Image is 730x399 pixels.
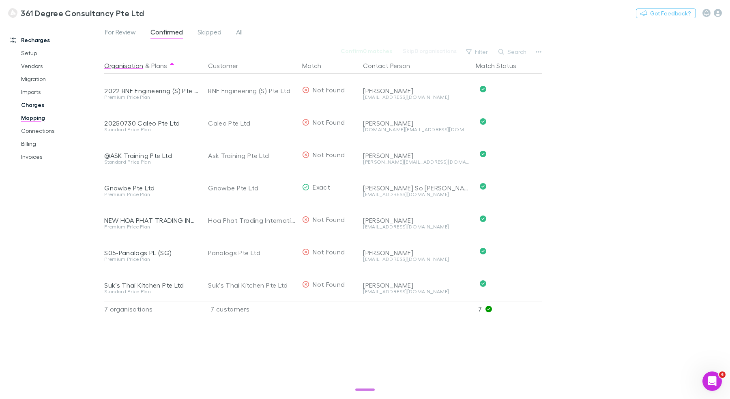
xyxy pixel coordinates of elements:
[363,281,469,289] div: [PERSON_NAME]
[363,289,469,294] div: [EMAIL_ADDRESS][DOMAIN_NAME]
[363,192,469,197] div: [EMAIL_ADDRESS][DOMAIN_NAME]
[104,184,198,192] div: Gnowbe Pte Ltd
[13,124,103,137] a: Connections
[208,75,296,107] div: BNF Engineering (S) Pte Ltd
[636,9,696,18] button: Got Feedback?
[13,111,103,124] a: Mapping
[313,183,330,191] span: Exact
[147,312,175,333] span: smiley reaction
[363,58,420,74] button: Contact Person
[107,341,172,348] a: Open in help center
[153,312,169,333] span: 😃
[104,87,198,95] div: 2022 BNF Engineering (S) Pte Ltd
[363,151,469,160] div: [PERSON_NAME]
[112,315,124,331] span: 😞
[5,3,21,19] button: go back
[208,139,296,172] div: Ask Training Pte Ltd
[104,160,198,164] div: Standard Price Plan
[480,248,486,254] svg: Confirmed
[150,28,183,38] span: Confirmed
[104,192,198,197] div: Premium Price Plan
[104,127,198,132] div: Standard Price Plan
[21,8,144,18] h3: 361 Degree Consultancy Pte Ltd
[13,98,103,111] a: Charges
[13,60,103,73] a: Vendors
[208,204,296,237] div: Hoa Phat Trading International Pte Ltd
[363,95,469,100] div: [EMAIL_ADDRESS][DOMAIN_NAME]
[208,172,296,204] div: Gnowbe Pte Ltd
[208,58,248,74] button: Customer
[10,307,269,316] div: Did this answer your question?
[397,46,462,56] button: Skip0 organisations
[476,58,526,74] button: Match Status
[13,150,103,163] a: Invoices
[244,3,259,19] button: Collapse window
[363,224,469,229] div: [EMAIL_ADDRESS][DOMAIN_NAME]
[202,301,299,317] div: 7 customers
[313,248,345,256] span: Not Found
[494,47,531,57] button: Search
[208,107,296,139] div: Caleo Pte Ltd
[151,58,167,74] button: Plans
[13,73,103,85] a: Migration
[363,257,469,262] div: [EMAIL_ADDRESS][DOMAIN_NAME]
[8,8,17,18] img: 361 Degree Consultancy Pte Ltd's Logo
[313,86,345,94] span: Not Found
[104,281,198,289] div: Suk’s Thai Kitchen Pte Ltd
[104,58,198,74] div: &
[133,315,145,331] span: 😐
[208,237,296,269] div: Panalogs Pte Ltd
[105,28,136,38] span: For Review
[302,58,331,74] button: Match
[104,289,198,294] div: Standard Price Plan
[104,119,198,127] div: 20250730 Caleo Pte Ltd
[363,184,469,192] div: [PERSON_NAME] So [PERSON_NAME]
[208,269,296,301] div: Suk's Thai Kitchen Pte Ltd
[2,34,103,47] a: Recharges
[198,28,221,38] span: Skipped
[13,137,103,150] a: Billing
[462,47,493,57] button: Filter
[363,249,469,257] div: [PERSON_NAME]
[236,28,243,38] span: All
[108,315,129,331] span: disappointed reaction
[480,183,486,190] svg: Confirmed
[259,3,274,18] div: Close
[104,224,198,229] div: Premium Price Plan
[363,119,469,127] div: [PERSON_NAME]
[104,216,198,224] div: NEW HOA PHAT TRADING INTERNATIONAL PTE LTD
[480,118,486,125] svg: Confirmed
[13,47,103,60] a: Setup
[335,46,397,56] button: Confirm0 matches
[313,280,345,288] span: Not Found
[313,151,345,158] span: Not Found
[104,151,198,160] div: @ASK Training Pte Ltd
[104,58,143,74] button: Organisation
[313,118,345,126] span: Not Found
[104,301,202,317] div: 7 organisations
[363,216,469,224] div: [PERSON_NAME]
[480,216,486,222] svg: Confirmed
[104,249,198,257] div: S05-Panalogs PL (SG)
[478,301,542,317] p: 7
[480,280,486,287] svg: Confirmed
[363,160,469,164] div: [PERSON_NAME][EMAIL_ADDRESS][DOMAIN_NAME]
[313,216,345,223] span: Not Found
[480,86,486,92] svg: Confirmed
[363,87,469,95] div: [PERSON_NAME]
[719,371,726,378] span: 4
[129,315,150,331] span: neutral face reaction
[104,95,198,100] div: Premium Price Plan
[3,3,149,23] a: 361 Degree Consultancy Pte Ltd
[480,151,486,157] svg: Confirmed
[13,85,103,98] a: Imports
[104,257,198,262] div: Premium Price Plan
[702,371,722,391] iframe: Intercom live chat
[363,127,469,132] div: [DOMAIN_NAME][EMAIL_ADDRESS][DOMAIN_NAME]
